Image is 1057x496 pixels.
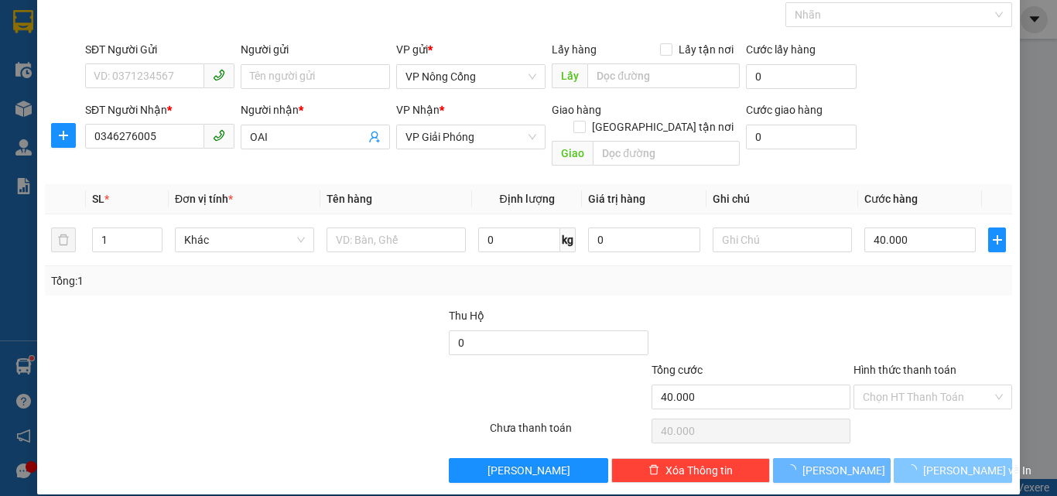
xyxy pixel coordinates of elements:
span: Giá trị hàng [588,193,645,205]
strong: CHUYỂN PHÁT NHANH ĐÔNG LÝ [32,12,130,63]
div: Chưa thanh toán [488,419,650,446]
div: SĐT Người Gửi [85,41,234,58]
span: user-add [368,131,381,143]
span: Khác [184,228,305,251]
button: delete [51,227,76,252]
div: Người gửi [241,41,390,58]
span: VP Nhận [396,104,440,116]
span: SĐT XE [54,66,104,82]
button: plus [51,123,76,148]
div: Tổng: 1 [51,272,409,289]
input: Cước giao hàng [746,125,857,149]
button: [PERSON_NAME] [449,458,607,483]
span: loading [906,464,923,475]
th: Ghi chú [706,184,858,214]
span: Đơn vị tính [175,193,233,205]
span: Thu Hộ [449,310,484,322]
span: SL [92,193,104,205]
div: VP gửi [396,41,546,58]
span: Định lượng [499,193,554,205]
span: phone [213,129,225,142]
span: plus [989,234,1005,246]
span: [PERSON_NAME] [487,462,570,479]
span: plus [52,129,75,142]
input: VD: Bàn, Ghế [327,227,466,252]
span: Lấy tận nơi [672,41,740,58]
label: Cước lấy hàng [746,43,816,56]
span: Giao hàng [552,104,601,116]
img: logo [8,45,31,99]
input: 0 [588,227,700,252]
span: phone [213,69,225,81]
span: VP Giải Phóng [405,125,536,149]
span: Tên hàng [327,193,372,205]
span: [PERSON_NAME] và In [923,462,1031,479]
input: Dọc đường [587,63,740,88]
span: VP Nông Cống [405,65,536,88]
input: Cước lấy hàng [746,64,857,89]
span: [PERSON_NAME] [802,462,885,479]
label: Hình thức thanh toán [853,364,956,376]
span: NC1509250042 [132,63,224,79]
span: Giao [552,141,593,166]
button: plus [988,227,1006,252]
span: Xóa Thông tin [665,462,733,479]
button: [PERSON_NAME] [773,458,891,483]
span: kg [560,227,576,252]
strong: PHIẾU BIÊN NHẬN [39,85,123,118]
span: Cước hàng [864,193,918,205]
span: Lấy [552,63,587,88]
span: [GEOGRAPHIC_DATA] tận nơi [586,118,740,135]
span: loading [785,464,802,475]
div: SĐT Người Nhận [85,101,234,118]
button: deleteXóa Thông tin [611,458,770,483]
span: Lấy hàng [552,43,597,56]
input: Ghi Chú [713,227,852,252]
span: Tổng cước [652,364,703,376]
input: Dọc đường [593,141,740,166]
label: Cước giao hàng [746,104,823,116]
div: Người nhận [241,101,390,118]
span: delete [648,464,659,477]
button: [PERSON_NAME] và In [894,458,1012,483]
